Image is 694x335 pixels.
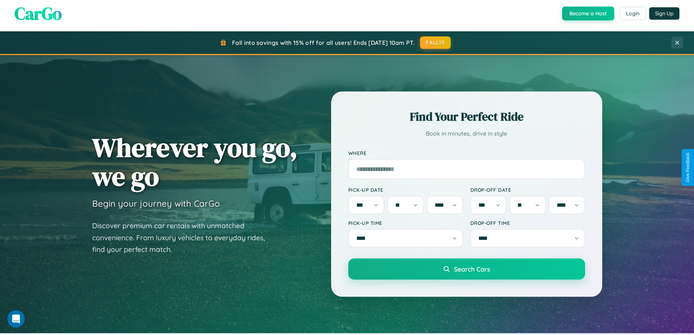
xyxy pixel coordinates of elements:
label: Where [348,150,585,156]
label: Pick-up Time [348,220,463,226]
div: Give Feedback [685,153,690,182]
iframe: Intercom live chat [7,310,25,328]
h2: Find Your Perfect Ride [348,109,585,125]
button: FALL15 [420,36,451,49]
button: Sign Up [649,7,679,20]
span: Fall into savings with 15% off for all users! Ends [DATE] 10am PT. [232,39,415,46]
h3: Begin your journey with CarGo [92,198,220,209]
label: Pick-up Date [348,187,463,193]
span: Search Cars [454,265,490,273]
span: CarGo [15,1,62,26]
label: Drop-off Time [470,220,585,226]
button: Search Cars [348,258,585,280]
p: Discover premium car rentals with unmatched convenience. From luxury vehicles to everyday rides, ... [92,220,274,256]
p: Book in minutes, drive in style [348,128,585,139]
h1: Wherever you go, we go [92,133,298,191]
button: Become a Host [562,7,614,20]
label: Drop-off Date [470,187,585,193]
button: Login [620,7,646,20]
